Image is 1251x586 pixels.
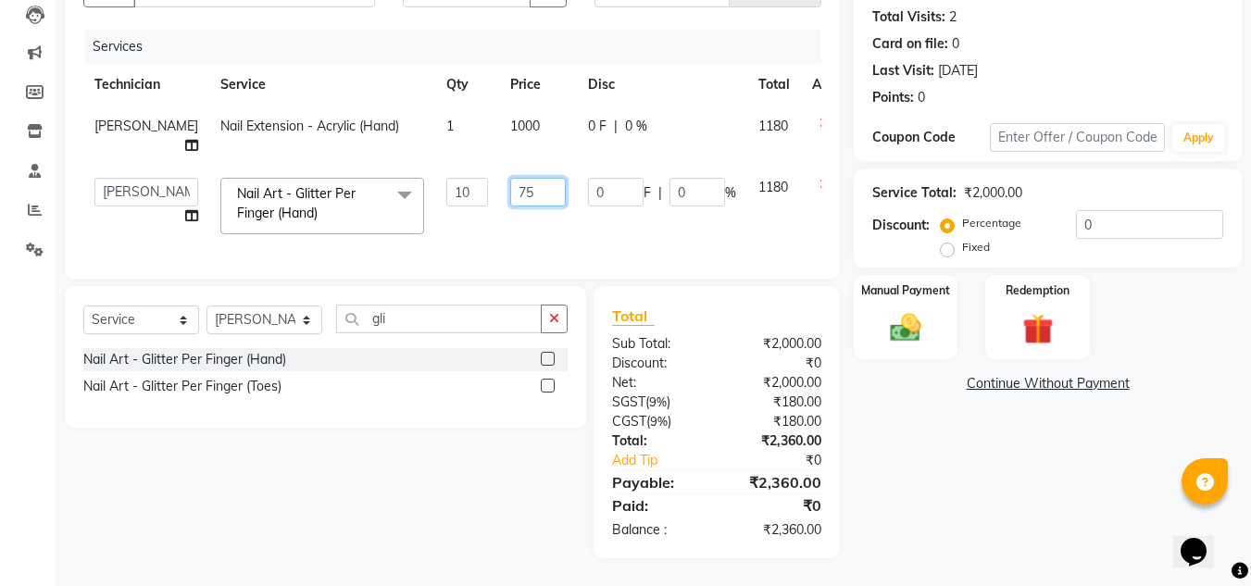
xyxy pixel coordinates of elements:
[758,179,788,195] span: 1180
[717,412,835,431] div: ₹180.00
[717,334,835,354] div: ₹2,000.00
[861,282,950,299] label: Manual Payment
[1006,282,1070,299] label: Redemption
[598,520,717,540] div: Balance :
[872,7,945,27] div: Total Visits:
[83,377,281,396] div: Nail Art - Glitter Per Finger (Toes)
[949,7,957,27] div: 2
[612,306,655,326] span: Total
[717,494,835,517] div: ₹0
[588,117,607,136] span: 0 F
[598,451,736,470] a: Add Tip
[83,350,286,369] div: Nail Art - Glitter Per Finger (Hand)
[952,34,959,54] div: 0
[962,215,1021,231] label: Percentage
[938,61,978,81] div: [DATE]
[510,118,540,134] span: 1000
[872,34,948,54] div: Card on file:
[598,471,717,493] div: Payable:
[318,205,326,221] a: x
[872,128,989,147] div: Coupon Code
[598,431,717,451] div: Total:
[962,239,990,256] label: Fixed
[94,118,198,134] span: [PERSON_NAME]
[612,413,646,430] span: CGST
[83,64,209,106] th: Technician
[435,64,499,106] th: Qty
[918,88,925,107] div: 0
[717,393,835,412] div: ₹180.00
[717,354,835,373] div: ₹0
[747,64,801,106] th: Total
[220,118,399,134] span: Nail Extension - Acrylic (Hand)
[499,64,577,106] th: Price
[857,374,1238,393] a: Continue Without Payment
[650,414,668,429] span: 9%
[758,118,788,134] span: 1180
[725,183,736,203] span: %
[872,61,934,81] div: Last Visit:
[872,88,914,107] div: Points:
[1172,124,1225,152] button: Apply
[872,183,957,203] div: Service Total:
[612,393,645,410] span: SGST
[964,183,1022,203] div: ₹2,000.00
[598,412,717,431] div: ( )
[717,373,835,393] div: ₹2,000.00
[625,117,647,136] span: 0 %
[881,310,931,345] img: _cash.svg
[85,30,835,64] div: Services
[717,520,835,540] div: ₹2,360.00
[990,123,1165,152] input: Enter Offer / Coupon Code
[577,64,747,106] th: Disc
[717,471,835,493] div: ₹2,360.00
[598,334,717,354] div: Sub Total:
[644,183,651,203] span: F
[598,393,717,412] div: ( )
[209,64,435,106] th: Service
[598,373,717,393] div: Net:
[598,494,717,517] div: Paid:
[336,305,542,333] input: Search or Scan
[614,117,618,136] span: |
[658,183,662,203] span: |
[872,216,930,235] div: Discount:
[237,185,356,221] span: Nail Art - Glitter Per Finger (Hand)
[446,118,454,134] span: 1
[737,451,836,470] div: ₹0
[801,64,862,106] th: Action
[717,431,835,451] div: ₹2,360.00
[1173,512,1232,567] iframe: chat widget
[598,354,717,373] div: Discount:
[1013,310,1063,348] img: _gift.svg
[649,394,667,409] span: 9%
